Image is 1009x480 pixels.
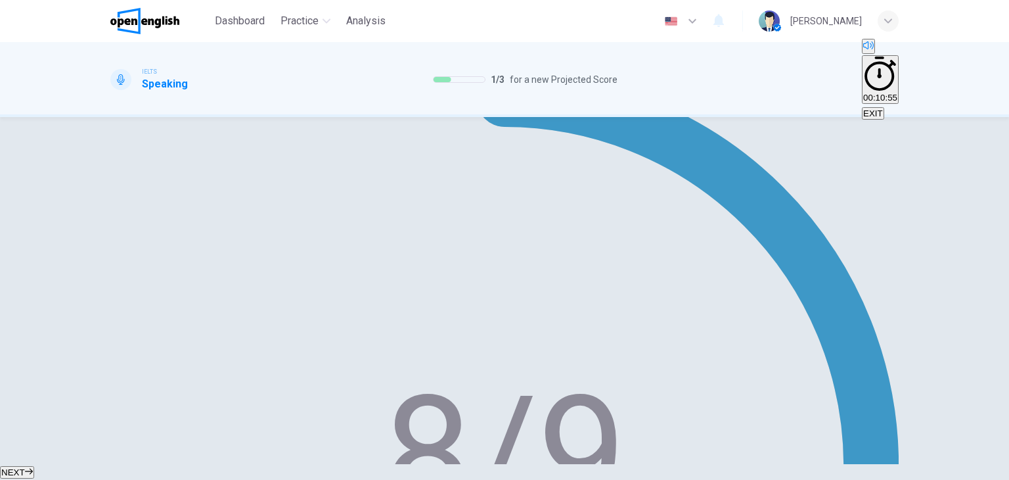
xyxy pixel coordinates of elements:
[110,8,179,34] img: OpenEnglish logo
[110,8,210,34] a: OpenEnglish logo
[210,9,270,33] button: Dashboard
[491,72,504,87] span: 1 / 3
[862,55,899,105] div: Hide
[759,11,780,32] img: Profile picture
[275,9,336,33] button: Practice
[280,13,319,29] span: Practice
[862,39,899,55] div: Mute
[510,72,617,87] span: for a new Projected Score
[663,16,679,26] img: en
[862,107,884,120] button: EXIT
[142,76,188,92] h1: Speaking
[790,13,862,29] div: [PERSON_NAME]
[341,9,391,33] button: Analysis
[862,55,899,104] button: 00:10:55
[215,13,265,29] span: Dashboard
[863,108,883,118] span: EXIT
[142,67,157,76] span: IELTS
[863,93,897,103] span: 00:10:55
[346,13,386,29] span: Analysis
[1,468,25,477] span: NEXT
